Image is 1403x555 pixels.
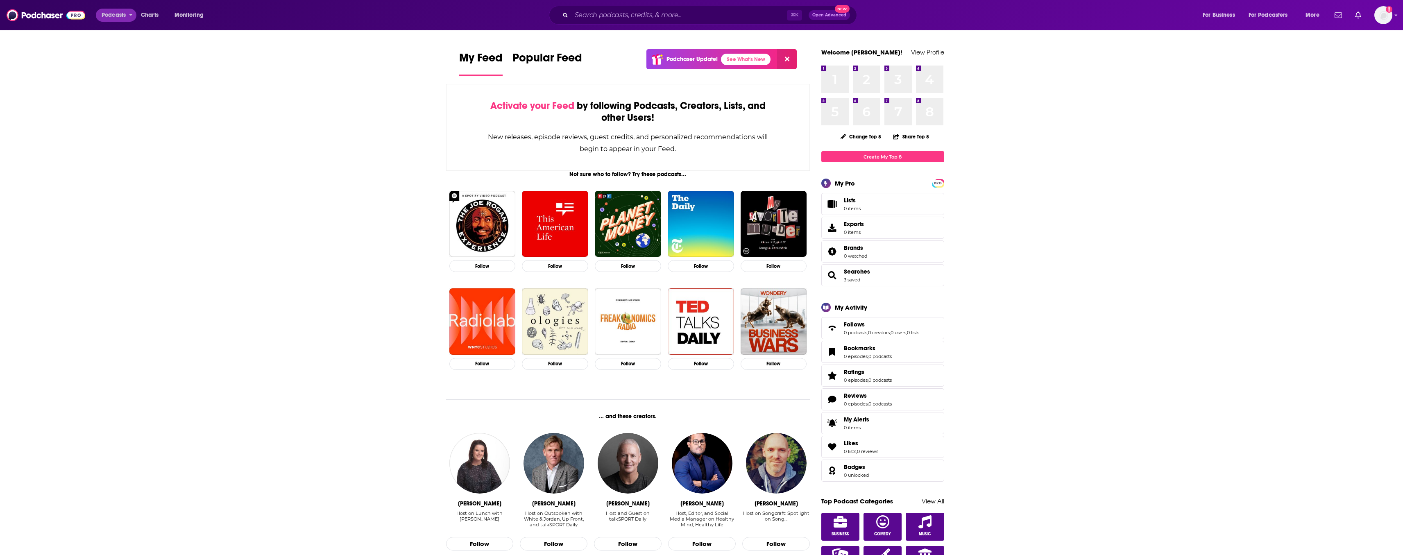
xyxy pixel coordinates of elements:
a: 0 lists [844,449,856,454]
span: Badges [821,460,944,482]
button: Follow [668,537,736,551]
a: Freakonomics Radio [595,288,661,355]
a: Brands [844,244,867,251]
a: 0 creators [868,330,890,335]
div: Host and Guest on talkSPORT Daily [594,510,662,522]
button: open menu [96,9,136,22]
a: Charts [136,9,163,22]
span: Lists [844,197,856,204]
img: My Favorite Murder with Karen Kilgariff and Georgia Hardstark [741,191,807,257]
img: Ologies with Alie Ward [522,288,588,355]
a: 0 users [891,330,906,335]
div: Not sure who to follow? Try these podcasts... [446,171,810,178]
a: 0 reviews [857,449,878,454]
a: 3 saved [844,277,860,283]
div: Host on Songcraft: Spotlight on Song… [742,510,810,522]
a: 0 episodes [844,353,868,359]
a: 0 watched [844,253,867,259]
span: Activate your Feed [490,100,574,112]
span: Logged in as aekline-art19 [1374,6,1392,24]
a: Likes [824,441,841,453]
a: Top Podcast Categories [821,497,893,505]
button: Follow [741,358,807,370]
div: Simon Jordan [532,500,576,507]
a: 0 episodes [844,401,868,407]
button: Follow [594,537,662,551]
a: Avik Chakraborty [672,433,732,494]
button: Follow [742,537,810,551]
button: Share Top 8 [893,129,929,145]
span: Reviews [844,392,867,399]
a: Show notifications dropdown [1331,8,1345,22]
button: Follow [446,537,514,551]
button: Follow [449,358,516,370]
span: , [890,330,891,335]
a: 0 podcasts [844,330,867,335]
a: Follows [844,321,919,328]
button: Follow [522,260,588,272]
button: Follow [668,260,734,272]
span: Charts [141,9,159,21]
img: Business Wars [741,288,807,355]
span: Bookmarks [821,341,944,363]
img: TED Talks Daily [668,288,734,355]
a: Radiolab [449,288,516,355]
span: 0 items [844,229,864,235]
a: Reviews [844,392,892,399]
a: Jim White [598,433,658,494]
a: Reviews [824,394,841,405]
span: Podcasts [102,9,126,21]
div: Host on Outspoken with White & Jordan, Up Front, and talkSPORT Daily [520,510,587,528]
p: Podchaser Update! [666,56,718,63]
a: 0 lists [907,330,919,335]
div: Host, Editor, and Social Media Manager on Healthy Mind, Healthy Life [668,510,736,528]
a: Badges [844,463,869,471]
div: Paul Duncan [755,500,798,507]
span: Brands [821,240,944,263]
button: Follow [595,260,661,272]
span: Exports [824,222,841,233]
img: Planet Money [595,191,661,257]
a: The Joe Rogan Experience [449,191,516,257]
a: Popular Feed [512,51,582,76]
span: Lists [844,197,861,204]
span: Likes [844,439,858,447]
div: Search podcasts, credits, & more... [557,6,865,25]
div: Host on Lunch with Pippa Hudson [446,510,514,528]
button: open menu [169,9,214,22]
img: User Profile [1374,6,1392,24]
span: More [1306,9,1319,21]
img: Podchaser - Follow, Share and Rate Podcasts [7,7,85,23]
a: My Alerts [821,412,944,434]
span: Music [919,532,931,537]
img: Paul Duncan [746,433,807,494]
a: View Profile [911,48,944,56]
img: Simon Jordan [524,433,584,494]
img: This American Life [522,191,588,257]
div: Host on Lunch with [PERSON_NAME] [446,510,514,522]
a: 0 podcasts [868,401,892,407]
div: New releases, episode reviews, guest credits, and personalized recommendations will begin to appe... [487,131,769,155]
span: Bookmarks [844,344,875,352]
span: Follows [821,317,944,339]
span: 0 items [844,206,861,211]
a: See What's New [721,54,771,65]
div: Jim White [606,500,650,507]
a: Show notifications dropdown [1352,8,1364,22]
a: Searches [824,270,841,281]
span: Ratings [821,365,944,387]
span: Comedy [874,532,891,537]
img: The Daily [668,191,734,257]
span: PRO [933,180,943,186]
a: Comedy [864,513,902,541]
a: Pippa Hudson [449,433,510,494]
a: Brands [824,246,841,257]
span: Reviews [821,388,944,410]
span: ⌘ K [787,10,802,20]
div: My Activity [835,304,867,311]
svg: Add a profile image [1386,6,1392,13]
